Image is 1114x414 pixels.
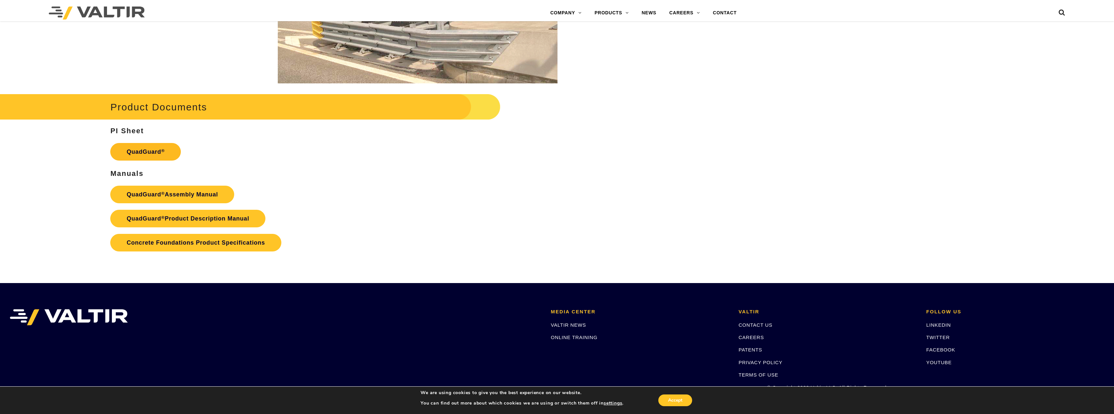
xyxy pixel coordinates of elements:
[161,191,165,196] sup: ®
[706,7,743,20] a: CONTACT
[926,347,955,352] a: FACEBOOK
[110,169,143,178] strong: Manuals
[110,234,281,251] a: Concrete Foundations Product Specifications
[604,400,622,406] button: settings
[161,215,165,220] sup: ®
[739,347,762,352] a: PATENTS
[551,309,729,315] h2: MEDIA CENTER
[161,148,165,153] sup: ®
[588,7,635,20] a: PRODUCTS
[110,210,265,227] a: QuadGuard®Product Description Manual
[739,335,764,340] a: CAREERS
[739,360,783,365] a: PRIVACY POLICY
[926,322,951,328] a: LINKEDIN
[421,400,624,406] p: You can find out more about which cookies we are using or switch them off in .
[663,7,706,20] a: CAREERS
[739,309,917,315] h2: VALTIR
[926,309,1104,315] h2: FOLLOW US
[544,7,588,20] a: COMPANY
[49,7,145,20] img: Valtir
[658,394,692,406] button: Accept
[110,127,144,135] strong: PI Sheet
[739,372,778,378] a: TERMS OF USE
[739,384,917,391] p: © Copyright 2023 Valtir, LLC. All Rights Reserved.
[926,335,950,340] a: TWITTER
[110,143,181,161] a: QuadGuard®
[110,186,234,203] a: QuadGuard®Assembly Manual
[635,7,663,20] a: NEWS
[421,390,624,396] p: We are using cookies to give you the best experience on our website.
[739,322,772,328] a: CONTACT US
[10,309,128,325] img: VALTIR
[926,360,952,365] a: YOUTUBE
[551,335,597,340] a: ONLINE TRAINING
[551,322,586,328] a: VALTIR NEWS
